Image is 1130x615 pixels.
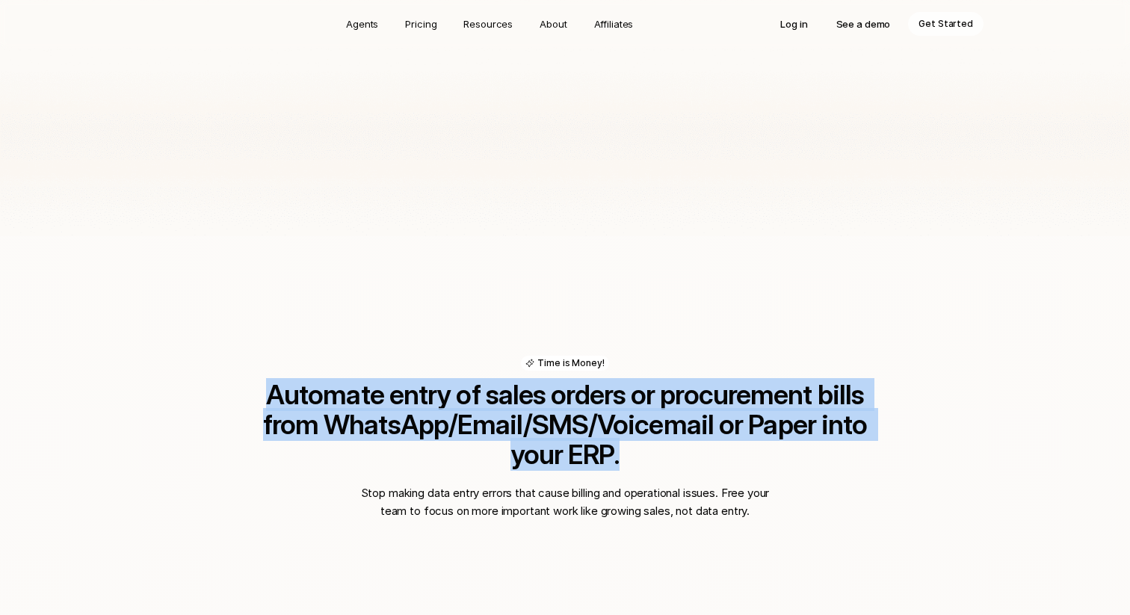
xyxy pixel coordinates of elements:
p: Get Started [918,16,973,31]
p: See a demo [836,16,891,31]
p: Time is Money! [537,357,604,369]
p: Affiliates [594,16,634,31]
p: Agents [346,16,378,31]
h2: Automate entry of sales orders or procurement bills from WhatsApp/Email/SMS/Voicemail or Paper in... [236,380,894,469]
a: Affiliates [585,12,643,36]
p: Stop making data entry errors that cause billing and operational issues. Free your team to focus ... [356,484,774,520]
p: About [540,16,566,31]
a: See a demo [826,12,901,36]
a: Log in [770,12,818,36]
p: Resources [463,16,513,31]
a: About [531,12,575,36]
p: Log in [780,16,807,31]
p: Pricing [405,16,436,31]
a: Resources [454,12,522,36]
a: Pricing [396,12,445,36]
a: Agents [337,12,387,36]
a: Get Started [908,12,984,36]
